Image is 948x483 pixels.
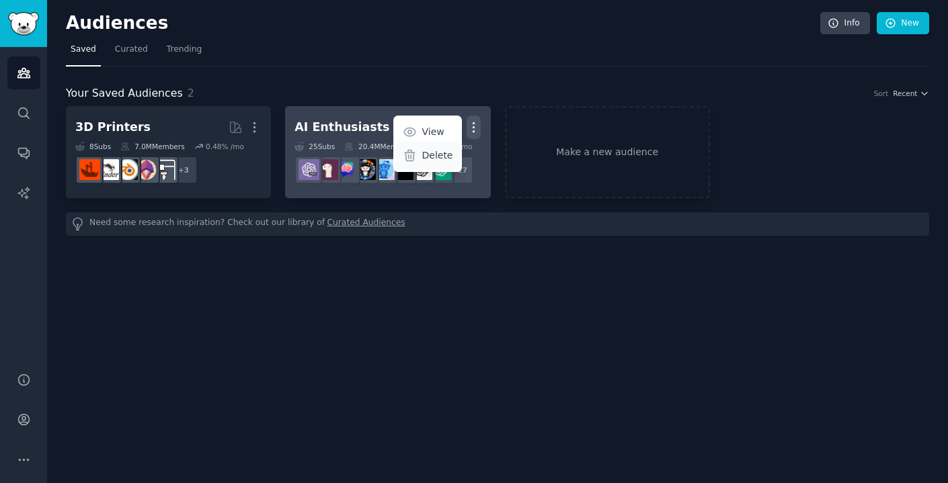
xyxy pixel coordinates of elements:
[115,44,148,56] span: Curated
[66,106,271,198] a: 3D Printers8Subs7.0MMembers0.48% /mo+33Dprinting3Dmodelingblenderender3FixMyPrint
[422,125,444,139] p: View
[66,212,929,236] div: Need some research inspiration? Check out our library of
[66,85,183,102] span: Your Saved Audiences
[162,39,206,67] a: Trending
[422,148,452,163] p: Delete
[874,89,889,98] div: Sort
[188,87,194,99] span: 2
[71,44,96,56] span: Saved
[155,159,175,180] img: 3Dprinting
[505,106,710,198] a: Make a new audience
[294,119,389,136] div: AI Enthusiasts
[294,142,335,151] div: 25 Sub s
[79,159,100,180] img: FixMyPrint
[299,159,319,180] img: ChatGPTPro
[120,142,184,151] div: 7.0M Members
[98,159,119,180] img: ender3
[8,12,39,36] img: GummySearch logo
[336,159,357,180] img: ChatGPTPromptGenius
[355,159,376,180] img: aiArt
[396,118,460,146] a: View
[206,142,244,151] div: 0.48 % /mo
[877,12,929,35] a: New
[167,44,202,56] span: Trending
[285,106,490,198] a: AI EnthusiastsViewDelete25Subs20.4MMembers2.50% /mo+17ChatGPTOpenAIArtificialInteligenceartificia...
[344,142,413,151] div: 20.4M Members
[317,159,338,180] img: LocalLLaMA
[66,13,820,34] h2: Audiences
[66,39,101,67] a: Saved
[75,142,111,151] div: 8 Sub s
[327,217,405,231] a: Curated Audiences
[169,156,198,184] div: + 3
[893,89,929,98] button: Recent
[117,159,138,180] img: blender
[75,119,151,136] div: 3D Printers
[136,159,157,180] img: 3Dmodeling
[374,159,395,180] img: artificial
[893,89,917,98] span: Recent
[110,39,153,67] a: Curated
[820,12,870,35] a: Info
